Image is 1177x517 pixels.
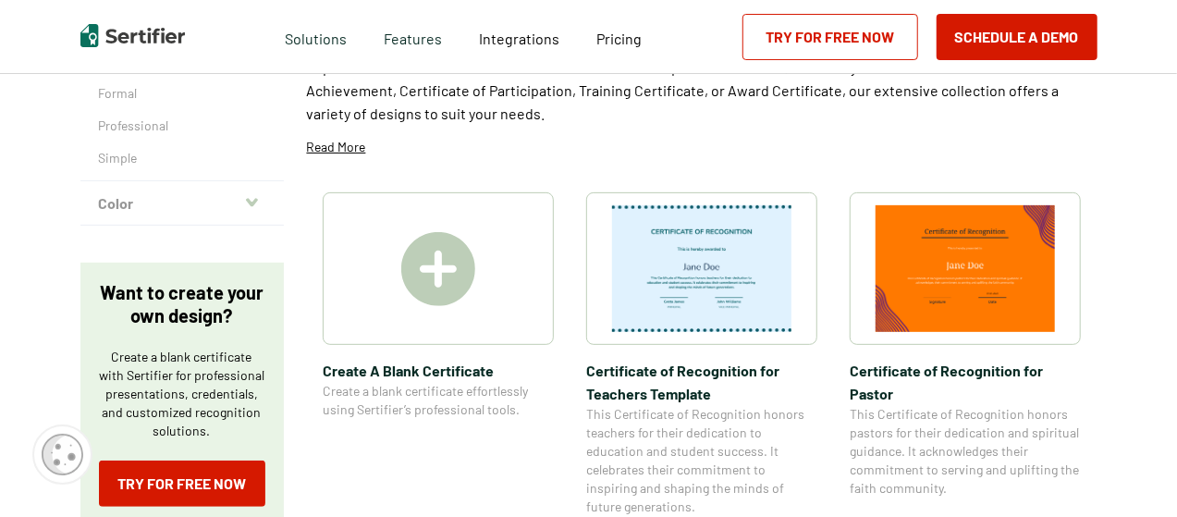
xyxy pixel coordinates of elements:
[876,205,1055,332] img: Certificate of Recognition for Pastor
[99,281,265,327] p: Want to create your own design?
[80,52,284,181] div: Style
[612,205,791,332] img: Certificate of Recognition for Teachers Template
[99,149,265,167] a: Simple
[1085,428,1177,517] iframe: Chat Widget
[479,30,559,47] span: Integrations
[99,461,265,507] a: Try for Free Now
[596,30,642,47] span: Pricing
[596,25,642,48] a: Pricing
[99,84,265,103] a: Formal
[850,405,1081,498] span: This Certificate of Recognition honors pastors for their dedication and spiritual guidance. It ac...
[850,192,1081,516] a: Certificate of Recognition for PastorCertificate of Recognition for PastorThis Certificate of Rec...
[384,25,442,48] span: Features
[937,14,1097,60] button: Schedule a Demo
[850,359,1081,405] span: Certificate of Recognition for Pastor
[285,25,347,48] span: Solutions
[99,348,265,440] p: Create a blank certificate with Sertifier for professional presentations, credentials, and custom...
[42,434,83,475] img: Cookie Popup Icon
[323,382,554,419] span: Create a blank certificate effortlessly using Sertifier’s professional tools.
[99,117,265,135] a: Professional
[479,25,559,48] a: Integrations
[586,192,817,516] a: Certificate of Recognition for Teachers TemplateCertificate of Recognition for Teachers TemplateT...
[307,138,366,156] p: Read More
[80,24,185,47] img: Sertifier | Digital Credentialing Platform
[401,232,475,306] img: Create A Blank Certificate
[307,55,1097,125] p: Explore a wide selection of customizable certificate templates at Sertifier. Whether you need a C...
[586,359,817,405] span: Certificate of Recognition for Teachers Template
[586,405,817,516] span: This Certificate of Recognition honors teachers for their dedication to education and student suc...
[80,181,284,226] button: Color
[323,359,554,382] span: Create A Blank Certificate
[742,14,918,60] a: Try for Free Now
